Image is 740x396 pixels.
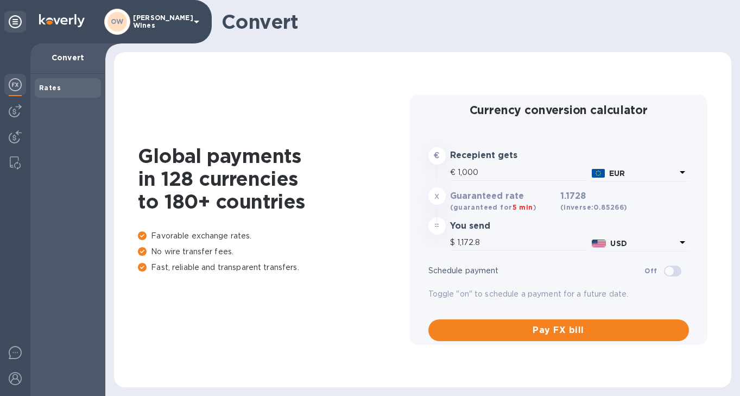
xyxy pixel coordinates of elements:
h3: 1.1728 [560,191,628,213]
b: USD [610,239,627,248]
p: Favorable exchange rates. [138,230,409,242]
b: OW [111,17,124,26]
h1: Global payments in 128 currencies to 180+ countries [138,144,409,213]
p: Fast, reliable and transparent transfers. [138,262,409,273]
span: Pay FX bill [437,324,680,337]
img: Logo [39,14,85,27]
b: (guaranteed for ) [450,203,536,211]
button: Pay FX bill [428,319,689,341]
h2: Currency conversion calculator [428,103,689,117]
div: = [428,217,446,235]
div: Unpin categories [4,11,26,33]
b: Off [644,267,657,275]
p: Schedule payment [428,265,645,276]
input: Amount [458,165,587,181]
p: Convert [39,52,97,63]
p: No wire transfer fees. [138,246,409,257]
img: USD [592,240,606,247]
h3: You send [450,221,556,231]
div: $ [450,235,457,251]
b: EUR [609,169,625,178]
h3: Guaranteed rate [450,191,556,202]
input: Amount [457,235,587,251]
b: (inverse: 0.85266 ) [560,203,628,211]
h3: Recepient gets [450,150,556,161]
div: x [428,187,446,205]
div: € [450,165,458,181]
h1: Convert [222,10,723,33]
p: Toggle "on" to schedule a payment for a future date. [428,288,689,300]
strong: € [434,151,439,160]
img: Foreign exchange [9,78,22,91]
span: 5 min [513,203,533,211]
b: Rates [39,84,61,92]
p: [PERSON_NAME] Wines [133,14,187,29]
